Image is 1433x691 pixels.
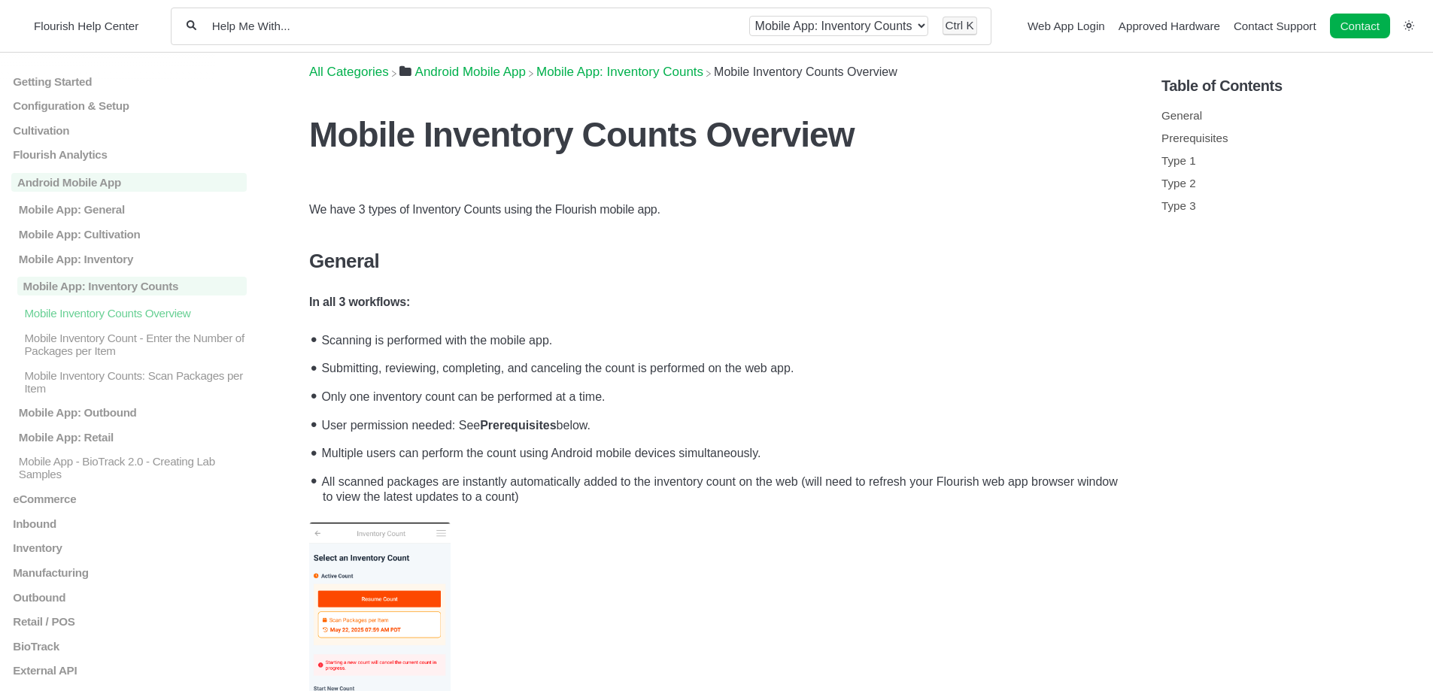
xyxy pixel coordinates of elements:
a: Configuration & Setup [11,99,247,112]
span: Flourish Help Center [34,20,138,32]
a: Inventory [11,541,247,554]
a: Approved Hardware navigation item [1119,20,1220,32]
span: ​Android Mobile App [415,65,526,80]
a: Outbound [11,590,247,603]
h1: Mobile Inventory Counts Overview [309,114,1124,155]
a: Mobile App: Inventory Counts [11,277,247,295]
a: Switch dark mode setting [1404,19,1414,32]
a: Cultivation [11,124,247,137]
a: Type 2 [1161,177,1196,189]
a: Prerequisites [1161,132,1228,144]
a: Mobile App: Cultivation [11,228,247,241]
li: User permission needed: See below. [317,409,1124,438]
p: Mobile App: Inventory [17,252,247,265]
input: Help Me With... [211,19,735,33]
a: Mobile App: General [11,203,247,216]
p: Mobile Inventory Counts: Scan Packages per Item [23,368,247,394]
a: General [1161,109,1202,122]
p: Mobile App: Retail [17,431,247,444]
a: Mobile App: Outbound [11,406,247,419]
a: Retail / POS [11,615,247,628]
a: Contact [1330,14,1390,38]
li: Multiple users can perform the count using Android mobile devices simultaneously. [317,437,1124,465]
strong: In all 3 workflows: [309,295,410,308]
a: Mobile Inventory Counts Overview [11,307,247,320]
p: Mobile Inventory Counts Overview [23,307,247,320]
a: eCommerce [11,492,247,505]
a: Mobile App: Inventory Counts [536,65,703,79]
kbd: K [966,19,973,32]
img: Flourish Help Center Logo [19,16,26,36]
a: Web App Login navigation item [1028,20,1105,32]
a: Flourish Help Center [19,16,138,36]
p: Mobile App - BioTrack 2.0 - Creating Lab Samples [17,455,247,480]
li: All scanned packages are instantly automatically added to the inventory count on the web (will ne... [317,465,1124,508]
a: Android Mobile App [399,65,526,79]
a: Type 3 [1161,199,1196,212]
li: Scanning is performed with the mobile app. [317,324,1124,353]
li: Contact desktop [1326,16,1394,37]
span: ​Mobile App: Inventory Counts [536,65,703,80]
p: Mobile App: General [17,203,247,216]
h5: Table of Contents [1161,77,1422,95]
a: External API [11,664,247,677]
li: Only one inventory count can be performed at a time. [317,380,1124,409]
a: Contact Support navigation item [1234,20,1316,32]
a: Breadcrumb link to All Categories [309,65,389,79]
a: Getting Started [11,74,247,87]
a: BioTrack [11,640,247,653]
a: Mobile App: Inventory [11,252,247,265]
h3: General [309,250,1124,273]
kbd: Ctrl [946,19,964,32]
li: Submitting, reviewing, completing, and canceling the count is performed on the web app. [317,353,1124,381]
a: Android Mobile App [11,173,247,192]
p: Mobile App: Outbound [17,406,247,419]
a: Mobile App: Retail [11,431,247,444]
p: Mobile App: Inventory Counts [17,277,247,295]
a: Inbound [11,517,247,530]
a: Mobile Inventory Count - Enter the Number of Packages per Item [11,332,247,357]
span: Mobile Inventory Counts Overview [714,65,897,78]
strong: Prerequisites [480,419,556,432]
a: Mobile Inventory Counts: Scan Packages per Item [11,368,247,394]
p: Mobile App: Cultivation [17,228,247,241]
p: We have 3 types of Inventory Counts using the Flourish mobile app. [309,200,1124,220]
a: Mobile App - BioTrack 2.0 - Creating Lab Samples [11,455,247,480]
a: Flourish Analytics [11,148,247,161]
p: Mobile Inventory Count - Enter the Number of Packages per Item [23,332,247,357]
span: All Categories [309,65,389,80]
a: Type 1 [1161,154,1196,167]
a: Manufacturing [11,566,247,579]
